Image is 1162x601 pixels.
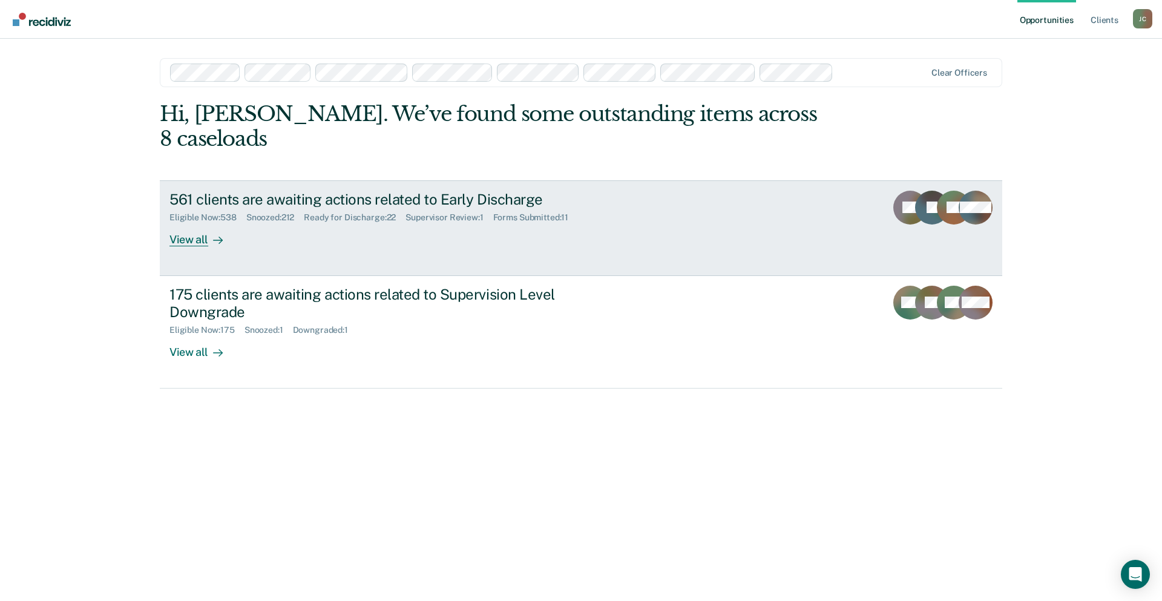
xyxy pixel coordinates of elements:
img: Recidiviz [13,13,71,26]
div: 561 clients are awaiting actions related to Early Discharge [169,191,594,208]
div: Ready for Discharge : 22 [304,212,405,223]
a: 175 clients are awaiting actions related to Supervision Level DowngradeEligible Now:175Snoozed:1D... [160,276,1002,389]
div: View all [169,223,237,246]
div: 175 clients are awaiting actions related to Supervision Level Downgrade [169,286,594,321]
div: Eligible Now : 175 [169,325,245,335]
div: Snoozed : 1 [245,325,293,335]
div: Clear officers [931,68,987,78]
div: View all [169,335,237,359]
div: Forms Submitted : 11 [493,212,579,223]
div: Downgraded : 1 [293,325,358,335]
div: Supervisor Review : 1 [405,212,493,223]
div: Open Intercom Messenger [1121,560,1150,589]
button: Profile dropdown button [1133,9,1152,28]
div: J C [1133,9,1152,28]
a: 561 clients are awaiting actions related to Early DischargeEligible Now:538Snoozed:212Ready for D... [160,180,1002,276]
div: Snoozed : 212 [246,212,304,223]
div: Hi, [PERSON_NAME]. We’ve found some outstanding items across 8 caseloads [160,102,834,151]
div: Eligible Now : 538 [169,212,246,223]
